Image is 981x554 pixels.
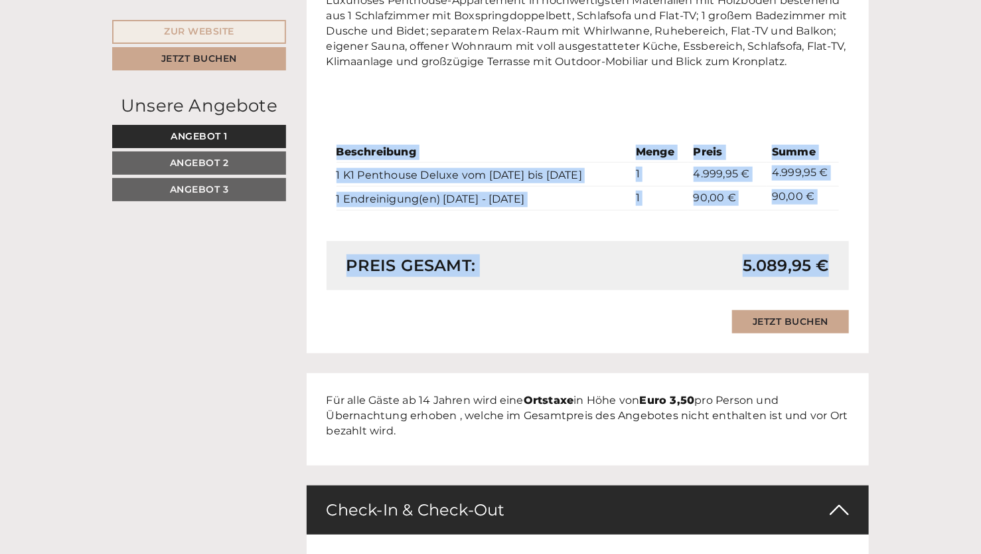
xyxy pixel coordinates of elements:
a: Zur Website [112,20,286,44]
div: Unsere Angebote [112,94,286,118]
div: Preis gesamt: [337,254,588,277]
th: Menge [631,142,688,163]
span: 5.089,95 € [743,254,829,277]
span: Angebot 2 [170,157,229,169]
span: Angebot 3 [170,183,229,195]
span: 90,00 € [694,191,736,204]
td: 90,00 € [767,187,839,211]
p: Für alle Gäste ab 14 Jahren wird eine in Höhe von pro Person und Übernachtung erhoben , welche im... [327,393,850,439]
th: Beschreibung [337,142,631,163]
td: 4.999,95 € [767,163,839,187]
td: 1 [631,163,688,187]
th: Preis [688,142,767,163]
div: Check-In & Check-Out [307,486,869,535]
td: 1 [631,187,688,211]
span: Angebot 1 [171,130,228,142]
span: 4.999,95 € [694,167,750,180]
a: Jetzt buchen [732,310,849,333]
td: 1 K1 Penthouse Deluxe vom [DATE] bis [DATE] [337,163,631,187]
td: 1 Endreinigung(en) [DATE] - [DATE] [337,187,631,211]
a: Jetzt buchen [112,47,286,70]
th: Summe [767,142,839,163]
strong: Euro 3,50 [640,394,695,407]
strong: Ortstaxe [524,394,574,407]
